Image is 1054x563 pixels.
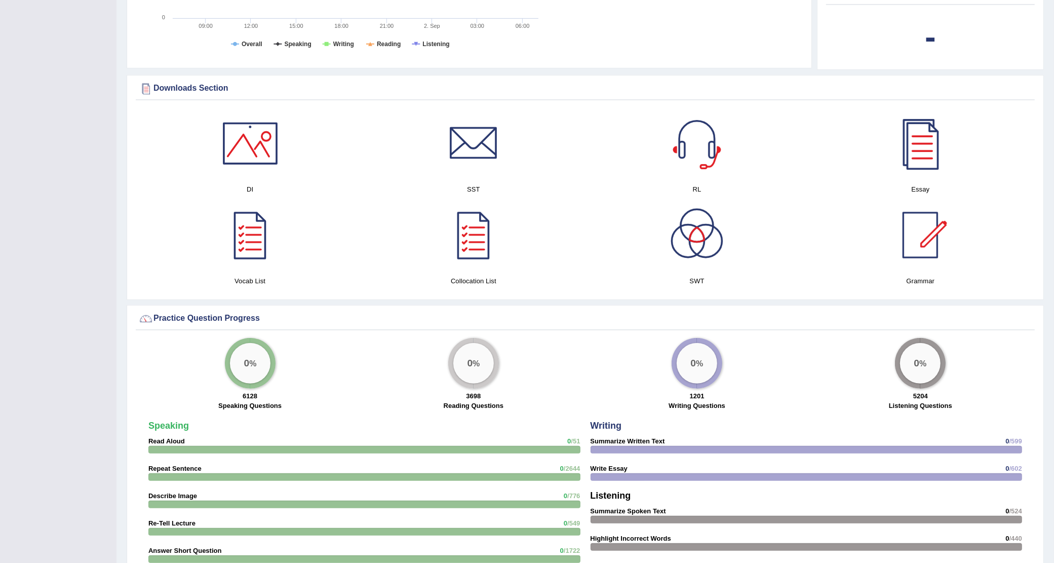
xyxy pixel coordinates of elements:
[1005,437,1009,445] span: 0
[564,547,580,554] span: /1722
[334,23,348,29] text: 18:00
[289,23,303,29] text: 15:00
[230,343,270,384] div: %
[914,357,920,368] big: 0
[367,184,580,195] h4: SST
[560,465,564,472] span: 0
[677,343,717,384] div: %
[925,18,936,55] b: -
[333,41,354,48] tspan: Writing
[591,421,622,431] strong: Writing
[889,401,952,410] label: Listening Questions
[453,343,494,384] div: %
[422,41,449,48] tspan: Listening
[244,357,249,368] big: 0
[567,437,571,445] span: 0
[814,276,1027,286] h4: Grammar
[424,23,440,29] tspan: 2. Sep
[591,535,671,542] strong: Highlight Incorrect Words
[591,276,804,286] h4: SWT
[1005,465,1009,472] span: 0
[367,276,580,286] h4: Collocation List
[242,41,262,48] tspan: Overall
[913,392,928,400] strong: 5204
[591,184,804,195] h4: RL
[591,491,631,501] strong: Listening
[218,401,282,410] label: Speaking Questions
[690,392,705,400] strong: 1201
[143,184,357,195] h4: DI
[1005,535,1009,542] span: 0
[380,23,394,29] text: 21:00
[560,547,564,554] span: 0
[244,23,258,29] text: 12:00
[143,276,357,286] h4: Vocab List
[444,401,503,410] label: Reading Questions
[900,343,941,384] div: %
[567,492,580,500] span: /776
[148,547,221,554] strong: Answer Short Question
[243,392,257,400] strong: 6128
[148,437,185,445] strong: Read Aloud
[148,492,197,500] strong: Describe Image
[138,81,1032,96] div: Downloads Section
[1009,465,1022,472] span: /602
[471,23,485,29] text: 03:00
[1009,535,1022,542] span: /440
[564,492,567,500] span: 0
[162,14,165,20] text: 0
[564,465,580,472] span: /2644
[591,465,628,472] strong: Write Essay
[467,357,473,368] big: 0
[1009,437,1022,445] span: /599
[691,357,696,368] big: 0
[148,519,196,527] strong: Re-Tell Lecture
[591,507,666,515] strong: Summarize Spoken Text
[567,519,580,527] span: /549
[564,519,567,527] span: 0
[814,184,1027,195] h4: Essay
[284,41,311,48] tspan: Speaking
[377,41,401,48] tspan: Reading
[1009,507,1022,515] span: /524
[466,392,481,400] strong: 3698
[571,437,580,445] span: /51
[1005,507,1009,515] span: 0
[138,311,1032,326] div: Practice Question Progress
[199,23,213,29] text: 09:00
[591,437,665,445] strong: Summarize Written Text
[669,401,725,410] label: Writing Questions
[148,421,189,431] strong: Speaking
[148,465,202,472] strong: Repeat Sentence
[516,23,530,29] text: 06:00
